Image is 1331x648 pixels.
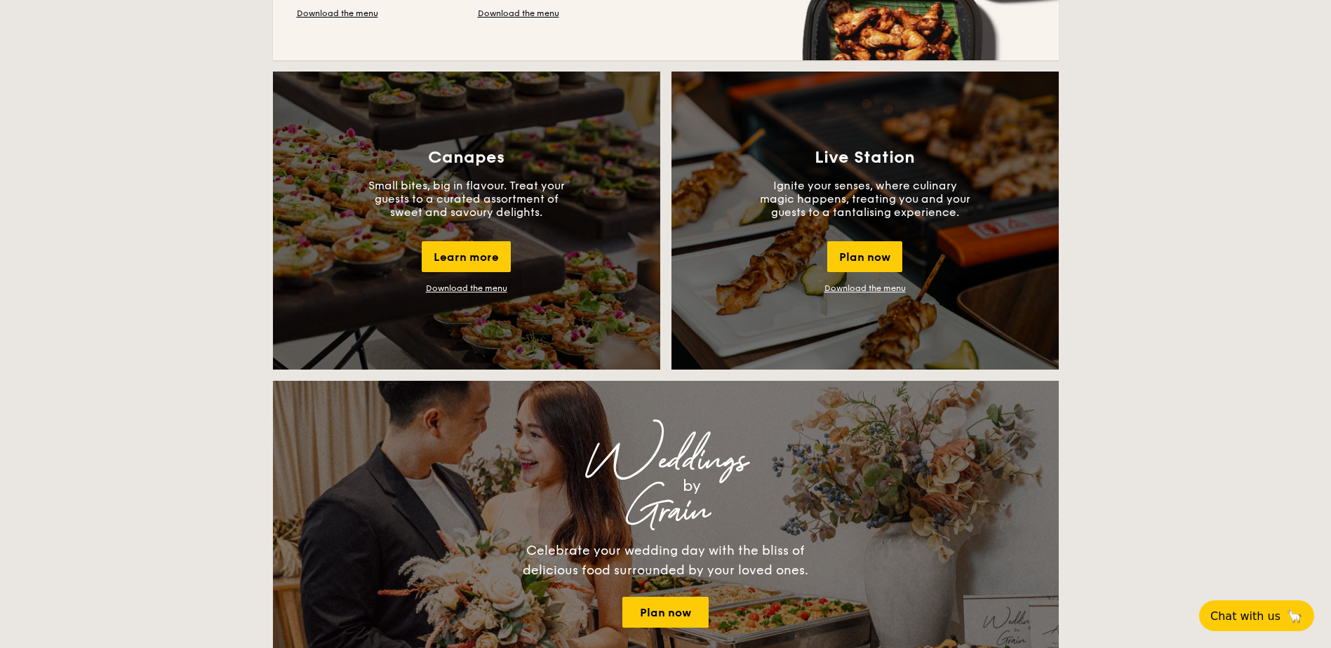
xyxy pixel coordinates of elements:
p: Ignite your senses, where culinary magic happens, treating you and your guests to a tantalising e... [760,179,970,219]
div: Plan now [827,241,902,272]
div: Grain [396,499,935,524]
a: Download the menu [824,283,906,293]
div: Celebrate your wedding day with the bliss of delicious food surrounded by your loved ones. [508,541,824,580]
div: by [448,473,935,499]
span: 🦙 [1286,608,1303,624]
h3: Live Station [815,148,915,168]
div: Weddings [396,448,935,473]
a: Download the menu [290,8,385,19]
button: Chat with us🦙 [1199,600,1314,631]
span: Chat with us [1210,609,1280,623]
a: Plan now [622,597,709,628]
a: Download the menu [471,8,566,19]
div: Learn more [422,241,511,272]
h3: Canapes [428,148,504,168]
p: Small bites, big in flavour. Treat your guests to a curated assortment of sweet and savoury delig... [361,179,572,219]
a: Download the menu [426,283,507,293]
